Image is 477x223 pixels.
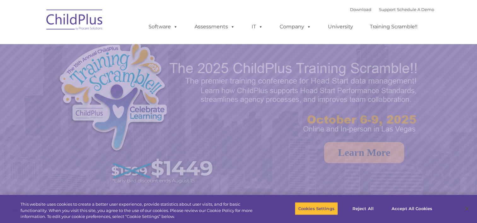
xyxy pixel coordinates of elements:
[142,20,184,33] a: Software
[460,202,474,215] button: Close
[364,20,424,33] a: Training Scramble!!
[379,7,396,12] a: Support
[324,142,404,163] a: Learn More
[20,201,262,220] div: This website uses cookies to create a better user experience, provide statistics about user visit...
[188,20,241,33] a: Assessments
[322,20,359,33] a: University
[343,202,383,215] button: Reject All
[388,202,436,215] button: Accept All Cookies
[350,7,371,12] a: Download
[295,202,338,215] button: Cookies Settings
[397,7,434,12] a: Schedule A Demo
[245,20,269,33] a: IT
[43,5,106,37] img: ChildPlus by Procare Solutions
[350,7,434,12] font: |
[273,20,317,33] a: Company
